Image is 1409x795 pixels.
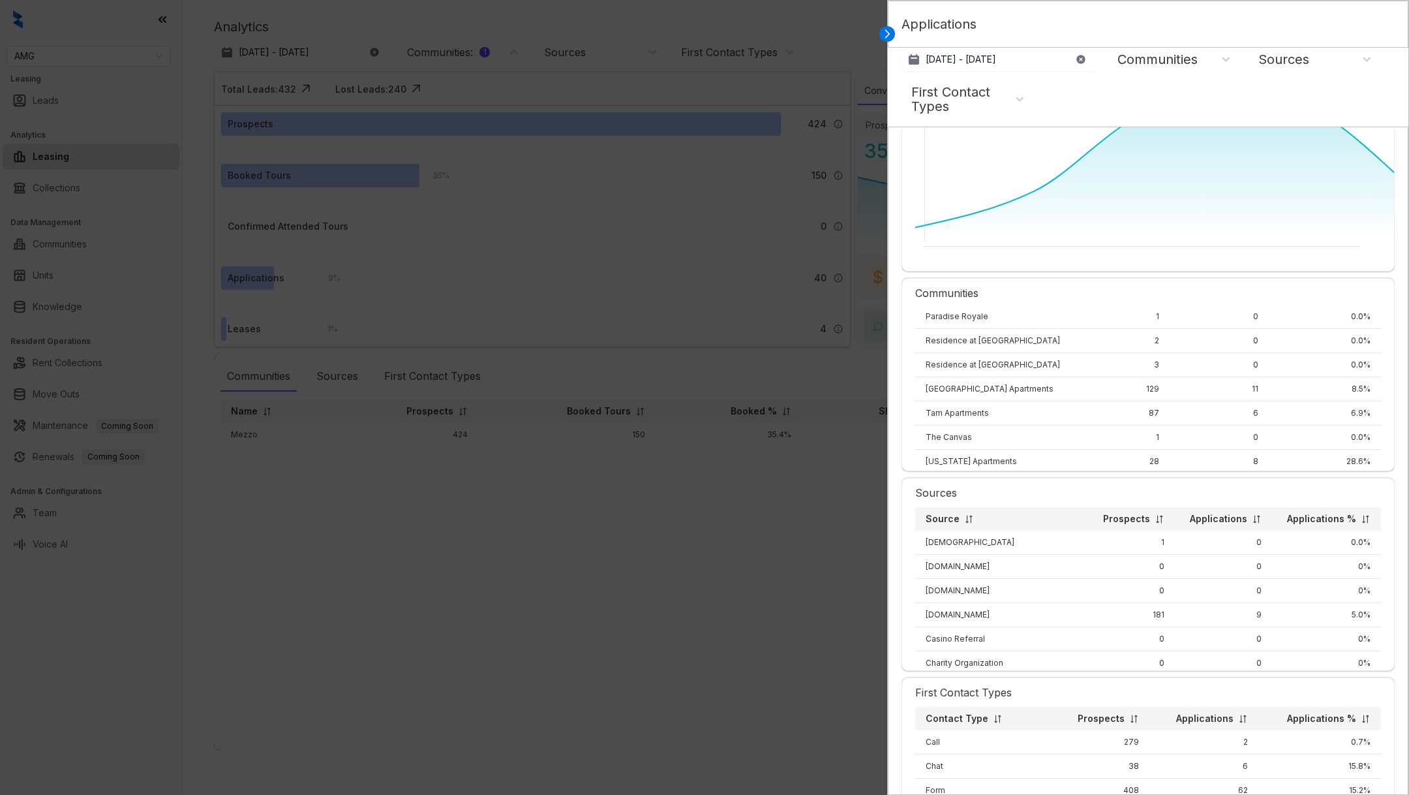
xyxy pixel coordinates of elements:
td: Paradise Royale [915,305,1082,329]
img: sorting [1361,714,1371,724]
div: Range [909,134,920,159]
td: 0% [1272,555,1381,579]
td: Tam Apartments [915,401,1082,426]
td: 0.0% [1269,353,1381,377]
td: 129 [1082,377,1170,401]
td: 0 [1170,329,1269,353]
td: 0 [1175,627,1271,651]
p: Prospects [1078,712,1125,725]
button: [DATE] - [DATE] [901,48,1097,71]
td: Chat [915,755,1053,779]
td: 2 [1082,329,1170,353]
td: 0 [1170,426,1269,450]
td: 0 [1089,651,1175,676]
td: 0 [1170,353,1269,377]
td: [DEMOGRAPHIC_DATA] [915,531,1089,555]
p: Applications % [1287,512,1356,525]
img: sorting [1238,714,1248,724]
td: 0 [1089,555,1175,579]
td: 0 [1170,305,1269,329]
p: Prospects [1103,512,1150,525]
td: [DOMAIN_NAME] [915,579,1089,603]
td: 15.8% [1258,755,1381,779]
img: sorting [1361,514,1371,524]
td: Charity Organization [915,651,1089,676]
td: 6 [1149,755,1258,779]
td: 5.0% [1272,603,1381,627]
td: Call [915,730,1053,755]
p: Applications [1190,512,1247,525]
div: First Contact Types [911,85,1017,114]
td: 0 [1175,579,1271,603]
div: Sources [915,478,1381,507]
img: sorting [1252,514,1262,524]
td: 0% [1272,651,1381,676]
td: 6.9% [1269,401,1381,426]
td: 1 [1082,305,1170,329]
td: 1 [1082,426,1170,450]
img: sorting [964,514,974,524]
td: 2 [1149,730,1258,755]
td: 28.6% [1269,450,1381,474]
td: Casino Referral [915,627,1089,651]
td: 0.0% [1269,329,1381,353]
p: Contact Type [926,712,988,725]
img: sorting [1129,714,1139,724]
td: 11 [1170,377,1269,401]
td: 181 [1089,603,1175,627]
td: [GEOGRAPHIC_DATA] Apartments [915,377,1082,401]
img: sorting [1155,514,1164,524]
td: 3 [1082,353,1170,377]
td: 8.5% [1269,377,1381,401]
p: [DATE] - [DATE] [926,53,996,66]
div: Communities [1117,52,1198,67]
td: 0 [1089,627,1175,651]
td: 28 [1082,450,1170,474]
div: Dates [909,253,1387,265]
div: Communities [915,279,1381,307]
td: 0% [1272,579,1381,603]
td: The Canvas [915,426,1082,450]
td: 279 [1053,730,1149,755]
td: 38 [1053,755,1149,779]
p: Source [926,512,960,525]
td: Residence at [GEOGRAPHIC_DATA] [915,353,1082,377]
td: 8 [1170,450,1269,474]
td: 0% [1272,627,1381,651]
div: First Contact Types [915,678,1381,707]
p: Applications % [1287,712,1356,725]
td: 6 [1170,401,1269,426]
td: 0 [1175,651,1271,676]
p: Applications [1176,712,1234,725]
td: 0 [1175,555,1271,579]
td: 9 [1175,603,1271,627]
td: 0.7% [1258,730,1381,755]
td: 87 [1082,401,1170,426]
td: 1 [1089,531,1175,555]
td: 0.0% [1269,426,1381,450]
td: 0.0% [1269,305,1381,329]
td: 0 [1089,579,1175,603]
td: 0 [1175,531,1271,555]
div: Sources [1258,52,1309,67]
td: Residence at [GEOGRAPHIC_DATA] [915,329,1082,353]
td: [DOMAIN_NAME] [915,603,1089,627]
p: Applications [901,14,977,44]
img: sorting [993,714,1003,724]
td: [US_STATE] Apartments [915,450,1082,474]
td: [DOMAIN_NAME] [915,555,1089,579]
td: 0.0% [1272,531,1381,555]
